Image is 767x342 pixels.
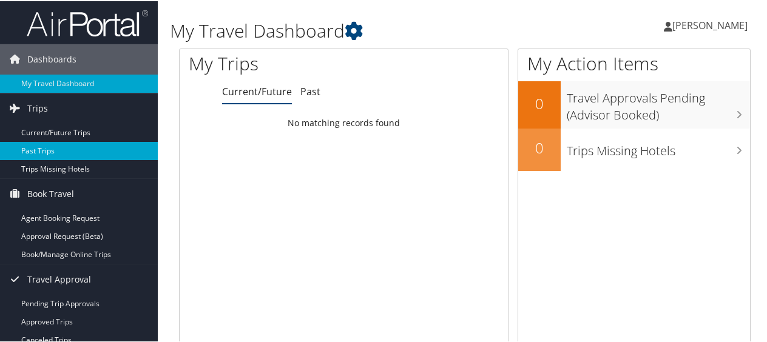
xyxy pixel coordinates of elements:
h2: 0 [518,92,561,113]
a: 0Trips Missing Hotels [518,127,750,170]
h3: Travel Approvals Pending (Advisor Booked) [567,82,750,122]
span: Dashboards [27,43,76,73]
span: [PERSON_NAME] [672,18,748,31]
td: No matching records found [180,111,508,133]
img: airportal-logo.png [27,8,148,36]
a: Current/Future [222,84,292,97]
span: Book Travel [27,178,74,208]
span: Travel Approval [27,263,91,293]
h3: Trips Missing Hotels [567,135,750,158]
a: Past [300,84,320,97]
a: [PERSON_NAME] [664,6,760,42]
h1: My Trips [189,50,362,75]
h2: 0 [518,136,561,157]
a: 0Travel Approvals Pending (Advisor Booked) [518,80,750,127]
span: Trips [27,92,48,122]
h1: My Action Items [518,50,750,75]
h1: My Travel Dashboard [170,17,563,42]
